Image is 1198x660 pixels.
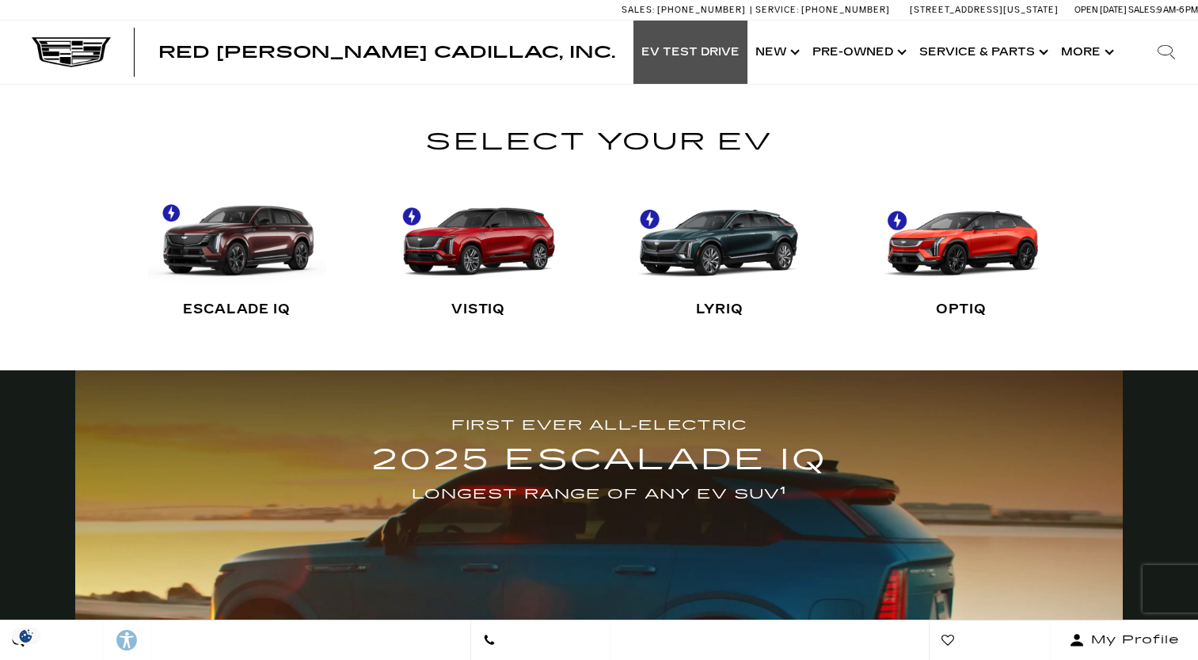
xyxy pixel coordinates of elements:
[622,5,655,15] span: Sales:
[631,174,809,332] a: LYRIQ LYRIQ
[32,37,111,67] img: Cadillac Dark Logo with Cadillac White Text
[929,620,1051,660] a: Glovebox
[1051,620,1198,660] button: Open user profile menu
[25,629,90,651] span: Search
[8,628,44,644] img: Opt-Out Icon
[747,21,804,84] a: New
[390,174,568,332] a: VISTIQ VISTIQ
[470,620,610,660] a: Contact Us
[1128,5,1157,15] span: Sales:
[804,21,911,84] a: Pre-Owned
[158,44,615,60] a: Red [PERSON_NAME] Cadillac, Inc.
[148,174,326,332] a: ESCALADE IQ ESCALADE IQ
[750,6,894,14] a: Service: [PHONE_NUMBER]
[657,5,746,15] span: [PHONE_NUMBER]
[872,174,1050,332] a: OPTIQ OPTIQ
[89,123,1110,162] h2: SELECT YOUR EV
[8,628,44,644] section: Click to Open Cookie Consent Modal
[496,629,598,651] span: Contact Us
[1053,21,1119,84] button: More
[1074,5,1127,15] span: Open [DATE]
[801,5,890,15] span: [PHONE_NUMBER]
[371,437,827,484] h1: 2025 ESCALADE IQ
[954,629,1038,651] span: Glovebox
[1157,5,1198,15] span: 9 AM-6 PM
[911,21,1053,84] a: Service & Parts
[633,21,747,84] a: EV Test Drive
[780,484,786,496] a: 1
[755,5,799,15] span: Service:
[371,415,827,437] h5: FIRST EVER ALL-ELECTRIC
[158,43,615,62] span: Red [PERSON_NAME] Cadillac, Inc.
[1085,629,1180,651] span: My Profile
[371,484,827,506] h5: LONGEST RANGE OF ANY EV SUV
[622,6,750,14] a: Sales: [PHONE_NUMBER]
[910,5,1059,15] a: [STREET_ADDRESS][US_STATE]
